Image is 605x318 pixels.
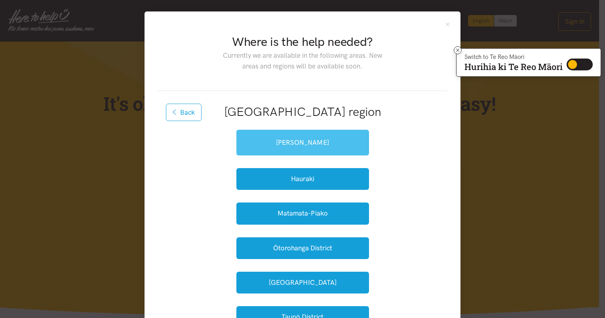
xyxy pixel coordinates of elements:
[217,50,388,72] p: Currently we are available in the following areas. New areas and regions will be available soon.
[236,168,369,190] button: Hauraki
[236,237,369,259] button: Ōtorohanga District
[166,104,202,121] button: Back
[170,104,435,120] h2: [GEOGRAPHIC_DATA] region
[236,203,369,224] button: Matamata-Piako
[464,55,563,59] p: Switch to Te Reo Māori
[217,34,388,50] h2: Where is the help needed?
[464,63,563,70] p: Hurihia ki Te Reo Māori
[236,130,369,155] a: [PERSON_NAME]
[444,21,451,28] button: Close
[236,272,369,293] button: [GEOGRAPHIC_DATA]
